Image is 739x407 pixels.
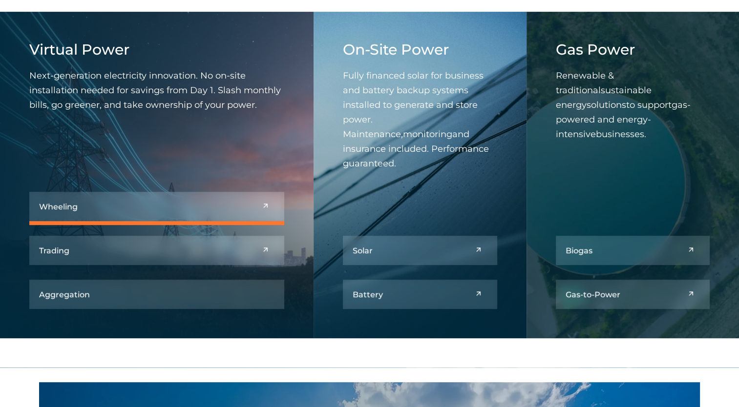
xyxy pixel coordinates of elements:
[626,100,672,110] span: to support
[556,70,614,96] span: Renewable & traditional
[403,129,452,140] span: monitoring
[556,41,710,59] h4: Gas Power
[587,100,626,110] span: solutions
[29,41,284,59] h4: Virtual Power
[556,85,652,110] span: sustainable energy
[29,70,281,110] span: Next-generation electricity innovation. No on-site installation needed for savings from Day 1. Sl...
[39,290,90,299] h5: Aggregation
[343,70,484,96] span: solar for business and battery backup
[343,129,489,169] span: and insurance included. Performance guaranteed.
[556,100,691,140] span: gas-powered and energy-intensive
[343,41,497,59] h4: On-Site Power
[343,70,405,81] span: Fully financed
[596,129,646,140] span: businesses.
